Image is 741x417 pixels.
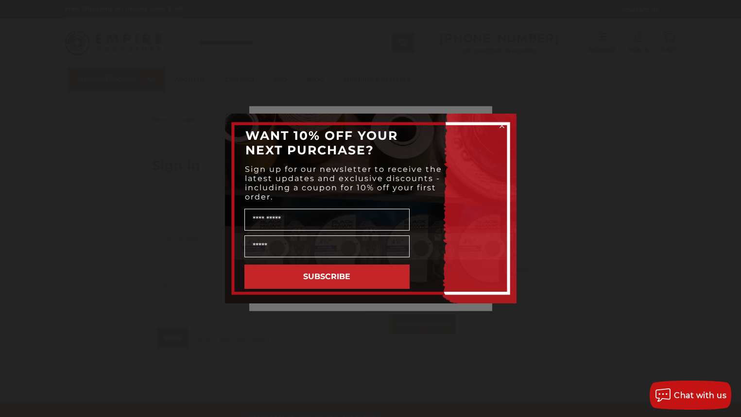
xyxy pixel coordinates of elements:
[674,391,726,400] span: Chat with us
[245,165,442,201] span: Sign up for our newsletter to receive the latest updates and exclusive discounts - including a co...
[245,128,398,157] span: WANT 10% OFF YOUR NEXT PURCHASE?
[244,235,410,257] input: Email
[244,265,410,289] button: SUBSCRIBE
[497,121,507,131] button: Close dialog
[650,381,731,410] button: Chat with us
